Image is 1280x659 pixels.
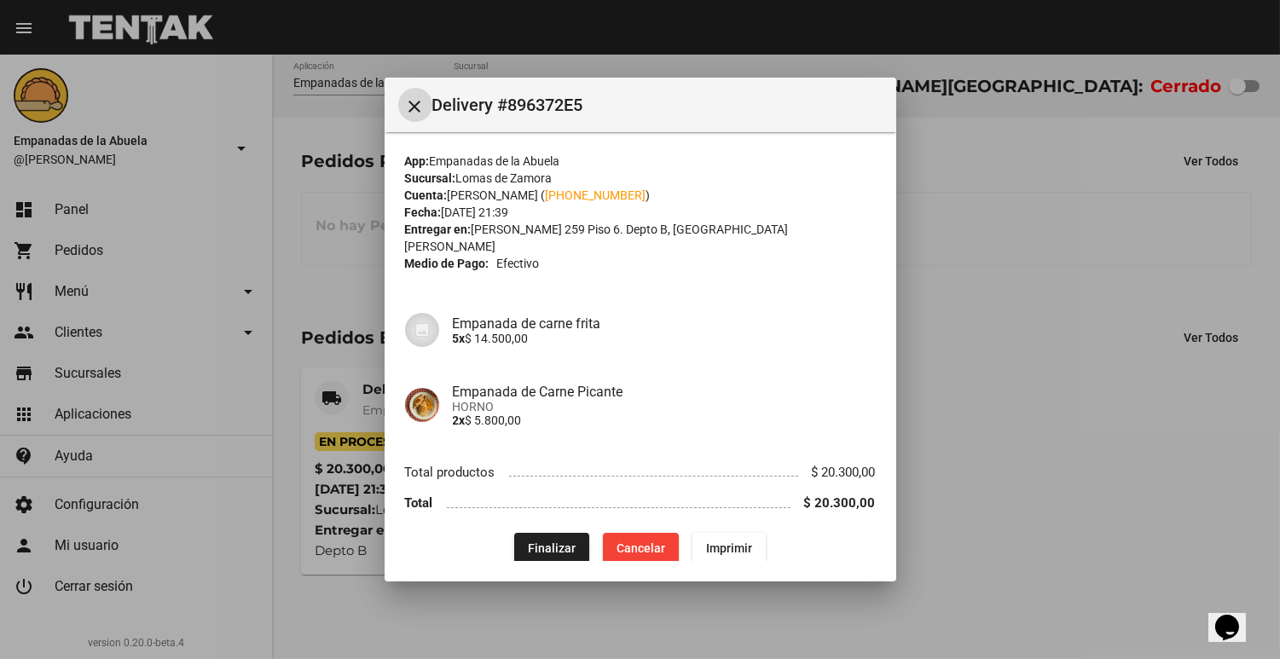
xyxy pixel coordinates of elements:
[405,187,876,204] div: [PERSON_NAME] ( )
[405,456,876,488] li: Total productos $ 20.300,00
[405,223,472,236] strong: Entregar en:
[405,170,876,187] div: Lomas de Zamora
[405,188,448,202] strong: Cuenta:
[528,541,576,555] span: Finalizar
[706,541,752,555] span: Imprimir
[405,388,439,422] img: 244b8d39-ba06-4741-92c7-e12f1b13dfde.jpg
[405,205,442,219] strong: Fecha:
[453,384,876,400] h4: Empanada de Carne Picante
[453,400,876,413] span: HORNO
[432,91,883,119] span: Delivery #896372E5
[405,204,876,221] div: [DATE] 21:39
[405,313,439,347] img: 07c47add-75b0-4ce5-9aba-194f44787723.jpg
[546,188,646,202] a: [PHONE_NUMBER]
[405,154,430,168] strong: App:
[398,88,432,122] button: Cerrar
[496,255,539,272] span: Efectivo
[405,153,876,170] div: Empanadas de la Abuela
[453,413,466,427] b: 2x
[405,171,456,185] strong: Sucursal:
[405,255,489,272] strong: Medio de Pago:
[405,488,876,519] li: Total $ 20.300,00
[514,533,589,564] button: Finalizar
[405,221,876,255] div: [PERSON_NAME] 259 Piso 6. Depto B, [GEOGRAPHIC_DATA][PERSON_NAME]
[405,96,426,117] mat-icon: Cerrar
[603,533,679,564] button: Cancelar
[453,332,876,345] p: $ 14.500,00
[453,413,876,427] p: $ 5.800,00
[453,332,466,345] b: 5x
[1208,591,1263,642] iframe: chat widget
[692,533,766,564] button: Imprimir
[453,315,876,332] h4: Empanada de carne frita
[617,541,665,555] span: Cancelar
